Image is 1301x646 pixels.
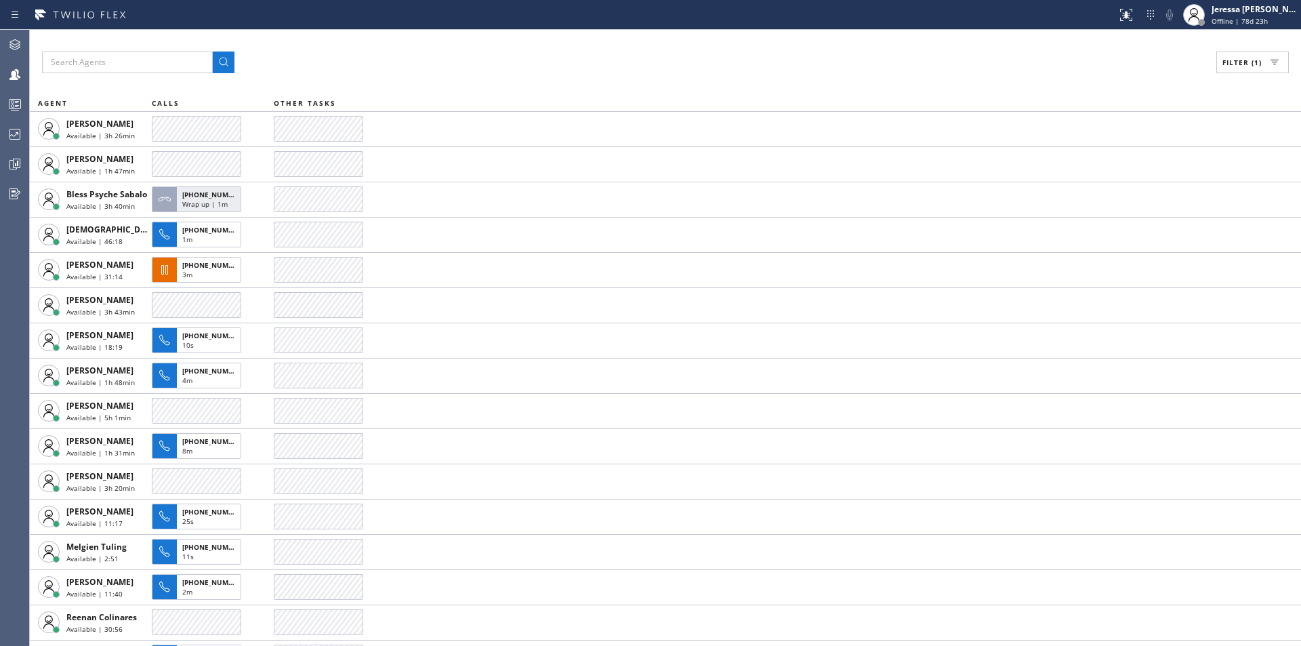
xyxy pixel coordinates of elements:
[1216,52,1289,73] button: Filter (1)
[182,366,244,376] span: [PHONE_NUMBER]
[182,225,244,235] span: [PHONE_NUMBER]
[66,541,127,552] span: Melgien Tuling
[42,52,213,73] input: Search Agents
[66,506,133,517] span: [PERSON_NAME]
[38,98,68,108] span: AGENT
[1160,5,1179,24] button: Mute
[182,507,244,517] span: [PHONE_NUMBER]
[152,535,245,569] button: [PHONE_NUMBER]11s
[66,576,133,588] span: [PERSON_NAME]
[182,376,192,385] span: 4m
[66,378,135,387] span: Available | 1h 48min
[182,587,192,597] span: 2m
[182,340,194,350] span: 10s
[66,342,123,352] span: Available | 18:19
[182,578,244,587] span: [PHONE_NUMBER]
[66,435,133,447] span: [PERSON_NAME]
[182,552,194,561] span: 11s
[66,400,133,411] span: [PERSON_NAME]
[1222,58,1262,67] span: Filter (1)
[182,517,194,526] span: 25s
[66,413,131,422] span: Available | 5h 1min
[66,153,133,165] span: [PERSON_NAME]
[152,500,245,533] button: [PHONE_NUMBER]25s
[66,118,133,129] span: [PERSON_NAME]
[182,235,192,244] span: 1m
[66,365,133,376] span: [PERSON_NAME]
[66,624,123,634] span: Available | 30:56
[66,272,123,281] span: Available | 31:14
[182,190,244,199] span: [PHONE_NUMBER]
[182,542,244,552] span: [PHONE_NUMBER]
[1212,16,1268,26] span: Offline | 78d 23h
[182,437,244,446] span: [PHONE_NUMBER]
[152,182,245,216] button: [PHONE_NUMBER]Wrap up | 1m
[1212,3,1297,15] div: Jeressa [PERSON_NAME]
[66,589,123,599] span: Available | 11:40
[274,98,336,108] span: OTHER TASKS
[152,98,180,108] span: CALLS
[182,199,228,209] span: Wrap up | 1m
[66,470,133,482] span: [PERSON_NAME]
[66,188,147,200] span: Bless Psyche Sabalo
[152,218,245,251] button: [PHONE_NUMBER]1m
[66,483,135,493] span: Available | 3h 20min
[66,259,133,270] span: [PERSON_NAME]
[66,554,119,563] span: Available | 2:51
[66,448,135,458] span: Available | 1h 31min
[66,611,137,623] span: Reenan Colinares
[66,307,135,317] span: Available | 3h 43min
[66,237,123,246] span: Available | 46:18
[66,201,135,211] span: Available | 3h 40min
[182,331,244,340] span: [PHONE_NUMBER]
[66,224,226,235] span: [DEMOGRAPHIC_DATA][PERSON_NAME]
[152,429,245,463] button: [PHONE_NUMBER]8m
[66,294,133,306] span: [PERSON_NAME]
[152,570,245,604] button: [PHONE_NUMBER]2m
[152,359,245,392] button: [PHONE_NUMBER]4m
[182,260,244,270] span: [PHONE_NUMBER]
[152,253,245,287] button: [PHONE_NUMBER]3m
[66,329,133,341] span: [PERSON_NAME]
[182,446,192,456] span: 8m
[66,131,135,140] span: Available | 3h 26min
[66,519,123,528] span: Available | 11:17
[66,166,135,176] span: Available | 1h 47min
[152,323,245,357] button: [PHONE_NUMBER]10s
[182,270,192,279] span: 3m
